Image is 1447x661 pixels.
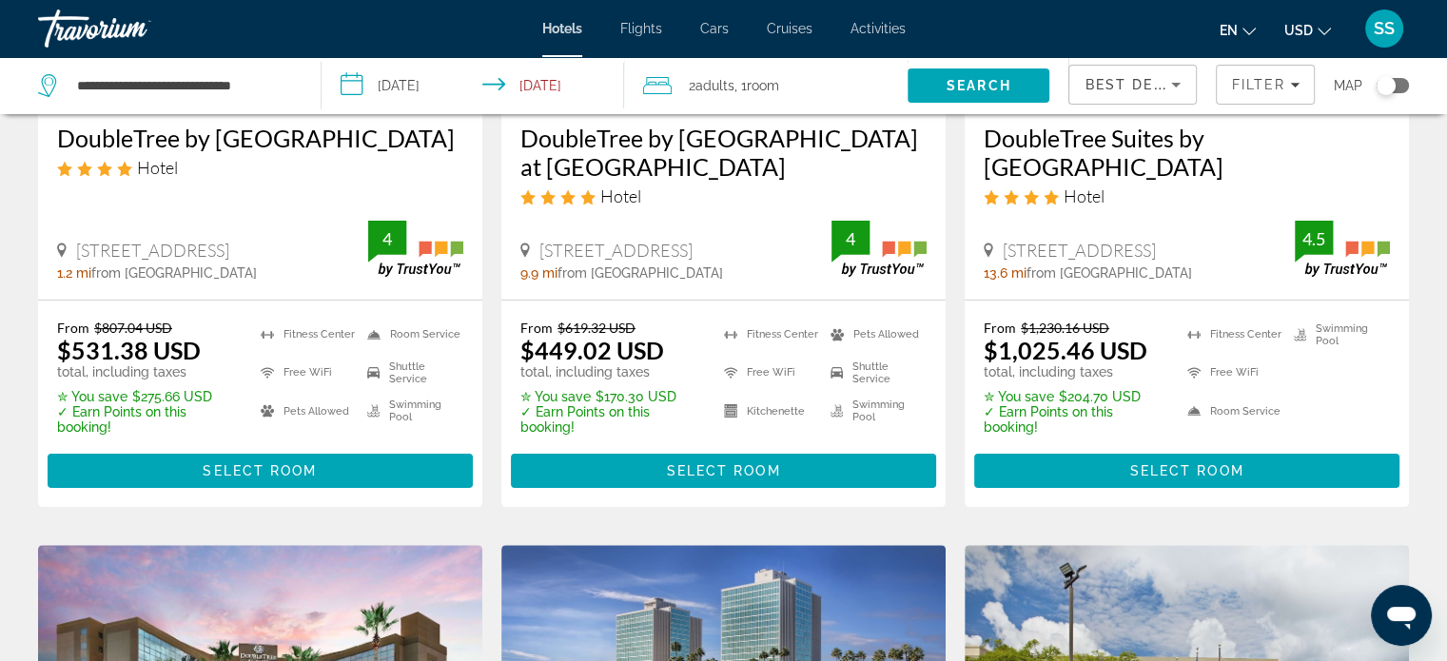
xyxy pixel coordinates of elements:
[821,320,927,348] li: Pets Allowed
[984,336,1147,364] ins: $1,025.46 USD
[747,78,779,93] span: Room
[984,389,1163,404] p: $204.70 USD
[1220,23,1238,38] span: en
[1374,19,1395,38] span: SS
[624,57,908,114] button: Travelers: 2 adults, 0 children
[734,72,779,99] span: , 1
[1220,16,1256,44] button: Change language
[947,78,1011,93] span: Search
[203,463,317,478] span: Select Room
[137,157,178,178] span: Hotel
[1359,9,1409,49] button: User Menu
[57,389,127,404] span: ✮ You save
[511,454,936,488] button: Select Room
[1178,320,1283,348] li: Fitness Center
[368,221,463,277] img: TrustYou guest rating badge
[251,397,357,425] li: Pets Allowed
[539,240,693,261] span: [STREET_ADDRESS]
[322,57,624,114] button: Select check in and out date
[251,320,357,348] li: Fitness Center
[767,21,812,36] a: Cruises
[714,320,820,348] li: Fitness Center
[700,21,729,36] a: Cars
[520,389,700,404] p: $170.30 USD
[1021,320,1109,336] del: $1,230.16 USD
[57,364,237,379] p: total, including taxes
[1295,221,1390,277] img: TrustYou guest rating badge
[821,397,927,425] li: Swimming Pool
[76,240,229,261] span: [STREET_ADDRESS]
[358,320,463,348] li: Room Service
[1284,320,1390,348] li: Swimming Pool
[57,389,237,404] p: $275.66 USD
[600,185,641,206] span: Hotel
[831,227,870,250] div: 4
[91,265,257,281] span: from [GEOGRAPHIC_DATA]
[821,359,927,387] li: Shuttle Service
[984,185,1390,206] div: 4 star Hotel
[75,71,292,100] input: Search hotel destination
[1178,397,1283,425] li: Room Service
[831,221,927,277] img: TrustYou guest rating badge
[520,185,927,206] div: 4 star Hotel
[908,68,1049,103] button: Search
[251,359,357,387] li: Free WiFi
[974,454,1399,488] button: Select Room
[1284,16,1331,44] button: Change currency
[714,397,820,425] li: Kitchenette
[1027,265,1192,281] span: from [GEOGRAPHIC_DATA]
[974,458,1399,479] a: Select Room
[557,265,723,281] span: from [GEOGRAPHIC_DATA]
[1231,77,1285,92] span: Filter
[666,463,780,478] span: Select Room
[520,364,700,379] p: total, including taxes
[1003,240,1156,261] span: [STREET_ADDRESS]
[542,21,582,36] a: Hotels
[1064,185,1105,206] span: Hotel
[520,389,591,404] span: ✮ You save
[1371,585,1432,646] iframe: Button to launch messaging window
[511,458,936,479] a: Select Room
[520,320,553,336] span: From
[695,78,734,93] span: Adults
[368,227,406,250] div: 4
[48,454,473,488] button: Select Room
[358,359,463,387] li: Shuttle Service
[57,265,91,281] span: 1.2 mi
[57,157,463,178] div: 4 star Hotel
[984,265,1027,281] span: 13.6 mi
[520,265,557,281] span: 9.9 mi
[1295,227,1333,250] div: 4.5
[1362,77,1409,94] button: Toggle map
[38,4,228,53] a: Travorium
[1085,77,1183,92] span: Best Deals
[520,336,664,364] ins: $449.02 USD
[520,404,700,435] p: ✓ Earn Points on this booking!
[984,364,1163,379] p: total, including taxes
[57,404,237,435] p: ✓ Earn Points on this booking!
[984,404,1163,435] p: ✓ Earn Points on this booking!
[714,359,820,387] li: Free WiFi
[984,389,1054,404] span: ✮ You save
[1284,23,1313,38] span: USD
[1129,463,1243,478] span: Select Room
[1178,359,1283,387] li: Free WiFi
[520,124,927,181] a: DoubleTree by [GEOGRAPHIC_DATA] at [GEOGRAPHIC_DATA]
[620,21,662,36] a: Flights
[57,124,463,152] a: DoubleTree by [GEOGRAPHIC_DATA]
[851,21,906,36] a: Activities
[984,124,1390,181] a: DoubleTree Suites by [GEOGRAPHIC_DATA]
[1085,73,1181,96] mat-select: Sort by
[94,320,172,336] del: $807.04 USD
[1216,65,1315,105] button: Filters
[48,458,473,479] a: Select Room
[57,336,201,364] ins: $531.38 USD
